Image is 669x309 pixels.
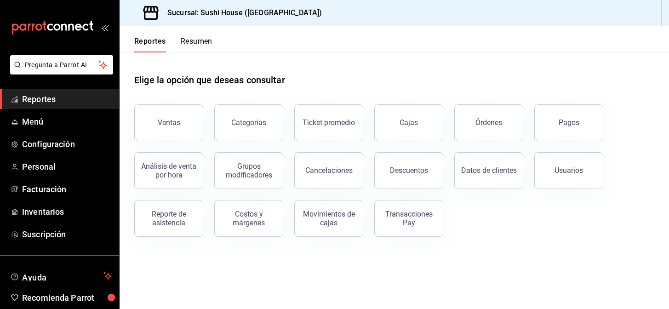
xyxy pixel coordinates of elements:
[22,93,112,105] span: Reportes
[374,152,443,189] button: Descuentos
[220,162,277,179] div: Grupos modificadores
[22,160,112,173] span: Personal
[380,210,437,227] div: Transacciones Pay
[22,292,112,304] span: Recomienda Parrot
[134,37,212,52] div: navigation tabs
[374,200,443,237] button: Transacciones Pay
[101,24,109,31] button: open_drawer_menu
[22,228,112,240] span: Suscripción
[294,152,363,189] button: Cancelaciones
[214,104,283,141] button: Categorías
[400,118,418,127] div: Cajas
[374,104,443,141] button: Cajas
[22,270,100,281] span: Ayuda
[134,152,203,189] button: Análisis de venta por hora
[300,210,357,227] div: Movimientos de cajas
[214,152,283,189] button: Grupos modificadores
[10,55,113,74] button: Pregunta a Parrot AI
[22,138,112,150] span: Configuración
[134,200,203,237] button: Reporte de asistencia
[454,104,523,141] button: Órdenes
[158,118,180,127] div: Ventas
[140,162,197,179] div: Análisis de venta por hora
[454,152,523,189] button: Datos de clientes
[140,210,197,227] div: Reporte de asistencia
[25,60,99,70] span: Pregunta a Parrot AI
[134,37,166,52] button: Reportes
[559,118,579,127] div: Pagos
[134,73,285,87] h1: Elige la opción que deseas consultar
[134,104,203,141] button: Ventas
[22,206,112,218] span: Inventarios
[22,183,112,195] span: Facturación
[220,210,277,227] div: Costos y márgenes
[461,166,517,175] div: Datos de clientes
[214,200,283,237] button: Costos y márgenes
[294,200,363,237] button: Movimientos de cajas
[6,67,113,76] a: Pregunta a Parrot AI
[390,166,428,175] div: Descuentos
[305,166,353,175] div: Cancelaciones
[160,7,322,18] h3: Sucursal: Sushi House ([GEOGRAPHIC_DATA])
[181,37,212,52] button: Resumen
[294,104,363,141] button: Ticket promedio
[303,118,355,127] div: Ticket promedio
[555,166,583,175] div: Usuarios
[475,118,502,127] div: Órdenes
[534,104,603,141] button: Pagos
[22,115,112,128] span: Menú
[534,152,603,189] button: Usuarios
[231,118,266,127] div: Categorías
